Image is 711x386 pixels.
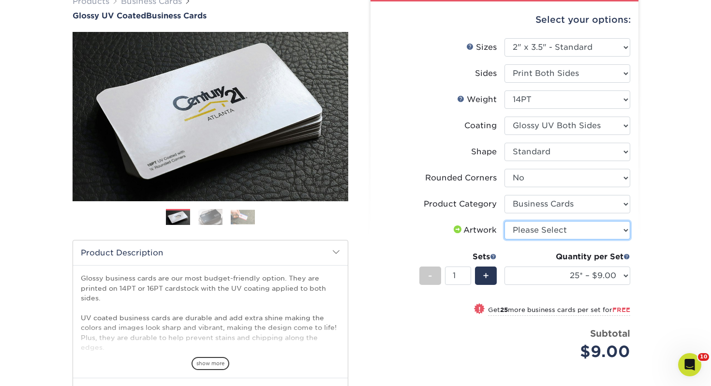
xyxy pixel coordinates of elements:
small: Get more business cards per set for [488,306,630,316]
img: Business Cards 01 [166,206,190,230]
span: - [428,268,432,283]
span: 10 [698,353,709,361]
img: Business Cards 03 [231,209,255,224]
div: Quantity per Set [504,251,630,263]
iframe: Intercom live chat [678,353,701,376]
h2: Product Description [73,240,348,265]
div: Product Category [424,198,497,210]
div: Select your options: [378,1,631,38]
span: + [483,268,489,283]
div: Weight [457,94,497,105]
div: $9.00 [512,340,630,363]
div: Artwork [452,224,497,236]
div: Sizes [466,42,497,53]
span: show more [192,357,229,370]
strong: 25 [500,306,508,313]
div: Coating [464,120,497,132]
span: Glossy UV Coated [73,11,146,20]
div: Sides [475,68,497,79]
div: Shape [471,146,497,158]
h1: Business Cards [73,11,348,20]
div: Rounded Corners [425,172,497,184]
span: ! [478,304,481,314]
span: FREE [612,306,630,313]
img: Business Cards 02 [198,208,222,225]
iframe: Google Customer Reviews [2,356,82,383]
strong: Subtotal [590,328,630,339]
a: Glossy UV CoatedBusiness Cards [73,11,348,20]
div: Sets [419,251,497,263]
